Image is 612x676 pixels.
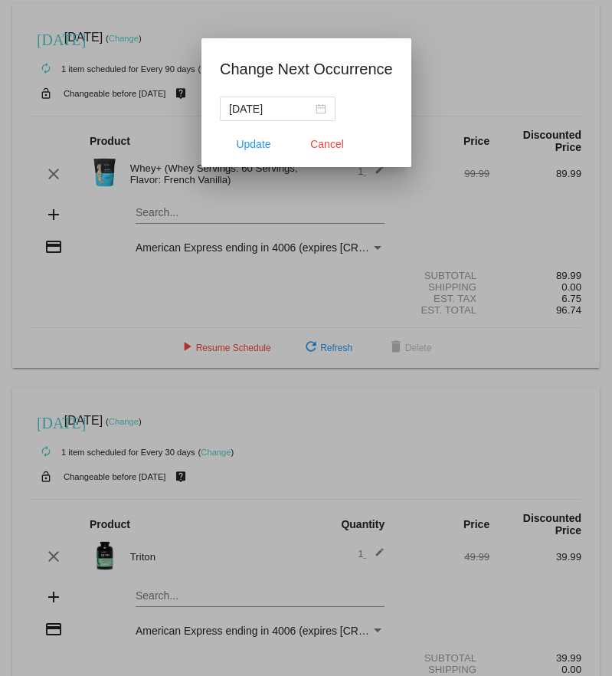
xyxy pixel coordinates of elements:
button: Close dialog [293,130,361,158]
input: Select date [229,100,313,117]
h1: Change Next Occurrence [220,57,393,81]
span: Update [236,138,270,150]
button: Update [220,130,287,158]
span: Cancel [310,138,344,150]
